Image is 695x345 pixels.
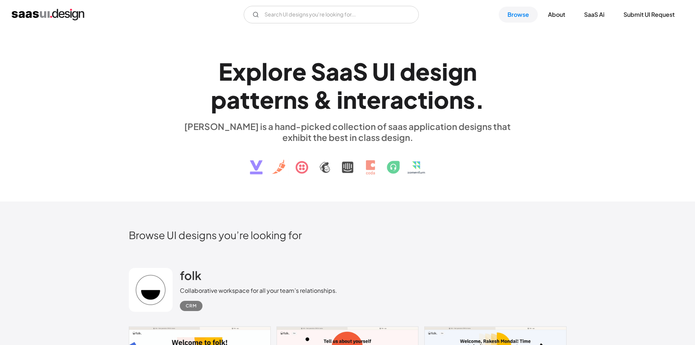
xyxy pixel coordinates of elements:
[372,57,389,85] div: U
[12,9,84,20] a: home
[463,57,477,85] div: n
[313,85,332,114] div: &
[283,57,292,85] div: r
[237,143,458,181] img: text, icon, saas logo
[274,85,283,114] div: r
[434,85,449,114] div: o
[418,85,428,114] div: t
[244,6,419,23] form: Email Form
[343,85,357,114] div: n
[381,85,390,114] div: r
[250,85,260,114] div: t
[186,302,197,310] div: CRM
[404,85,418,114] div: c
[246,57,262,85] div: p
[211,85,227,114] div: p
[180,268,201,283] h2: folk
[353,57,368,85] div: S
[326,57,339,85] div: a
[297,85,309,114] div: s
[416,57,430,85] div: e
[389,57,395,85] div: I
[260,85,274,114] div: e
[430,57,442,85] div: s
[337,85,343,114] div: i
[367,85,381,114] div: e
[180,286,337,295] div: Collaborative workspace for all your team’s relationships.
[268,57,283,85] div: o
[400,57,416,85] div: d
[240,85,250,114] div: t
[575,7,613,23] a: SaaS Ai
[180,57,516,114] h1: Explore SaaS UI design patterns & interactions.
[448,57,463,85] div: g
[357,85,367,114] div: t
[244,6,419,23] input: Search UI designs you're looking for...
[232,57,246,85] div: x
[449,85,463,114] div: n
[283,85,297,114] div: n
[390,85,404,114] div: a
[442,57,448,85] div: i
[219,57,232,85] div: E
[499,7,538,23] a: Browse
[463,85,475,114] div: s
[227,85,240,114] div: a
[180,121,516,143] div: [PERSON_NAME] is a hand-picked collection of saas application designs that exhibit the best in cl...
[292,57,306,85] div: e
[180,268,201,286] a: folk
[311,57,326,85] div: S
[339,57,353,85] div: a
[262,57,268,85] div: l
[615,7,683,23] a: Submit UI Request
[475,85,484,114] div: .
[428,85,434,114] div: i
[129,229,567,241] h2: Browse UI designs you’re looking for
[539,7,574,23] a: About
